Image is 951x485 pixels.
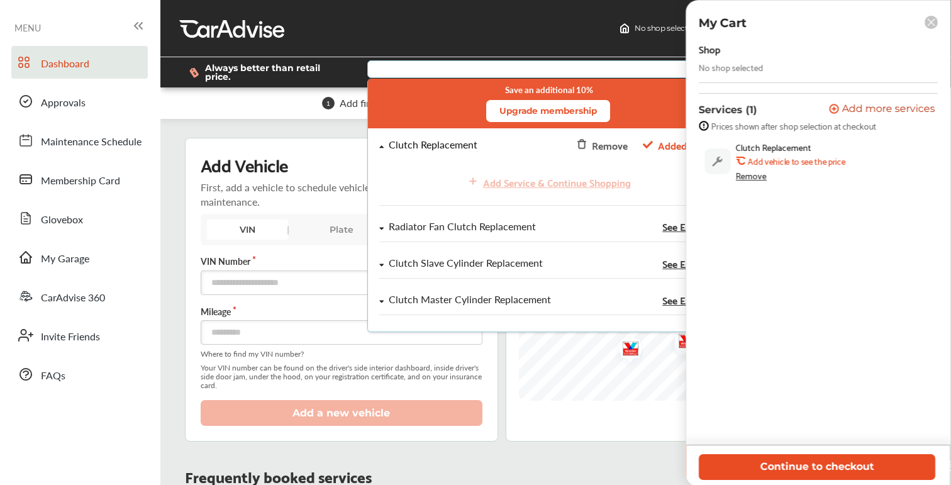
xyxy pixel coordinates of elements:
span: Glovebox [41,212,83,228]
div: Map marker [609,331,641,371]
div: Remove [736,170,767,181]
span: See Estimate [662,295,719,305]
img: header-home-logo.8d720a4f.svg [620,23,630,33]
button: Continue to checkout [699,454,935,480]
span: Add more services [842,104,935,116]
span: Invite Friends [41,329,100,345]
span: Membership Card [41,173,120,189]
div: Radiator Fan Clutch Replacement [389,221,537,232]
div: Remove [592,137,628,153]
a: Dashboard [11,46,148,79]
span: MENU [14,23,41,33]
img: info-strock.ef5ea3fe.svg [699,121,709,131]
img: logo-valvoline.png [665,323,699,363]
span: See Estimate [662,221,719,231]
span: 1 [322,97,335,109]
small: Save an additional 10% [506,85,594,95]
div: No shop selected [699,62,764,72]
span: Dashboard [41,56,89,72]
span: Approvals [41,95,86,111]
button: Add more services [829,104,935,116]
span: Add first vehicle [340,98,411,109]
img: logo-firestone.png [683,354,716,393]
img: default_wrench_icon.d1a43860.svg [704,148,731,174]
span: See Estimate [662,259,719,269]
p: Services (1) [699,104,757,116]
p: Add Vehicle [201,153,288,175]
p: My Cart [699,16,747,30]
span: Your VIN number can be found on the driver's side interior dashboard, inside driver's side door j... [201,364,482,390]
span: Added to cart [658,137,719,153]
a: Approvals [11,85,148,118]
div: Clutch Disc Replacement [389,331,500,342]
img: dollor_label_vector.a70140d1.svg [189,67,199,78]
img: logo-monro.png [665,327,698,354]
div: Plate [301,220,382,240]
p: First, add a vehicle to schedule vehicle maintenance. [201,180,398,209]
span: No shop selected [635,23,697,33]
label: VIN Number [201,255,482,267]
div: Clutch Master Cylinder Replacement [389,294,552,305]
div: Map marker [683,354,715,393]
div: Clutch Replacement [389,140,477,150]
a: Glovebox [11,202,148,235]
span: Maintenance Schedule [41,134,142,150]
img: logo-valvoline.png [609,331,643,371]
span: Where to find my VIN number? [201,350,482,359]
a: Membership Card [11,163,148,196]
div: Map marker [679,381,710,407]
a: Add more services [829,104,938,116]
a: CarAdvise 360 [11,280,148,313]
label: Mileage [201,305,482,318]
a: My Garage [11,241,148,274]
img: logo-mavis.png [679,381,712,407]
span: Prices shown after shop selection at checkout [711,121,876,131]
span: My Garage [41,251,89,267]
div: Map marker [665,327,696,354]
span: FAQs [41,368,65,384]
span: CarAdvise 360 [41,290,105,306]
b: Add vehicle to see the price [748,156,845,166]
a: Maintenance Schedule [11,124,148,157]
a: Invite Friends [11,319,148,352]
span: Clutch Replacement [736,142,811,152]
div: Map marker [665,323,697,363]
div: Clutch Slave Cylinder Replacement [389,258,543,269]
p: Frequently booked services [185,470,372,482]
div: Shop [699,40,721,57]
button: Upgrade membership [487,100,610,122]
span: Always better than retail price. [205,64,347,81]
div: VIN [207,220,288,240]
a: FAQs [11,358,148,391]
